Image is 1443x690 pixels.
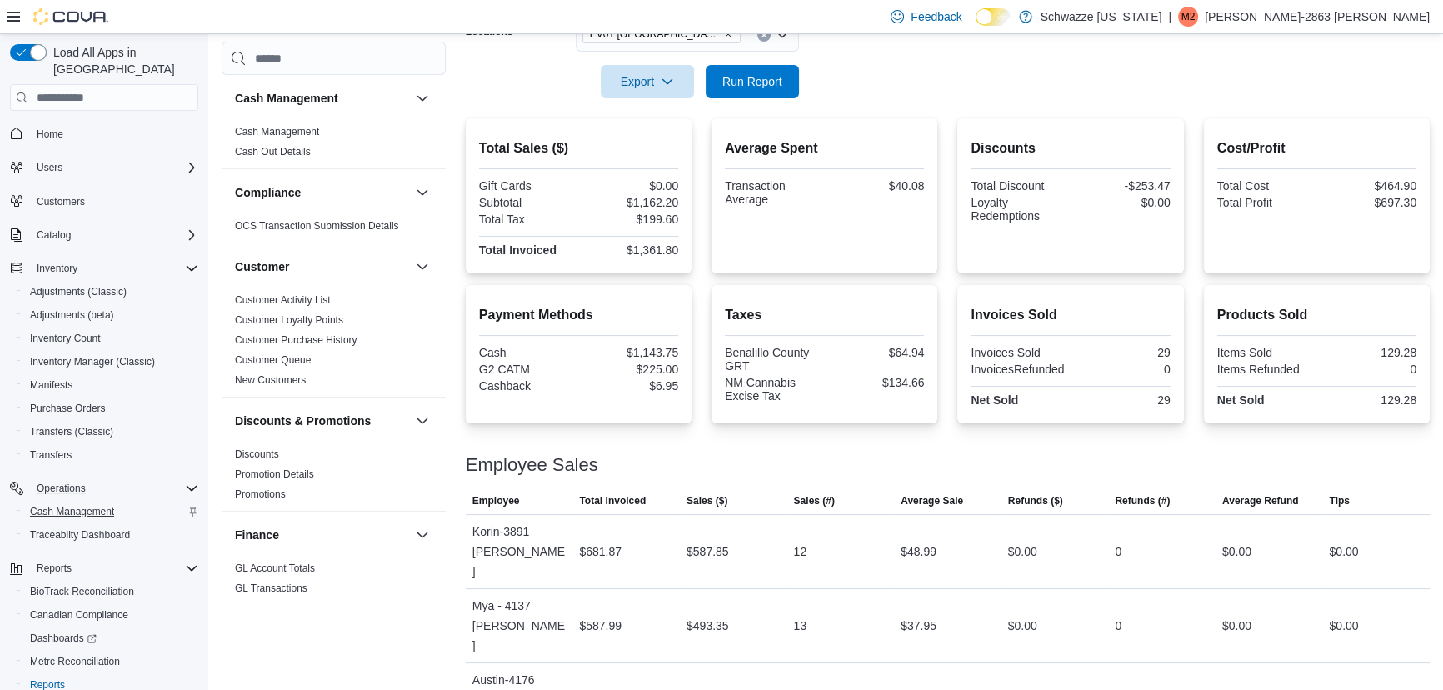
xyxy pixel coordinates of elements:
div: Korin-3891 [PERSON_NAME] [466,515,573,588]
button: Inventory Count [17,327,205,350]
span: Reports [30,558,198,578]
a: Cash Management [235,126,319,137]
a: Inventory Manager (Classic) [23,352,162,372]
button: Reports [30,558,78,578]
button: Inventory [30,258,84,278]
span: Run Report [722,73,782,90]
a: Transfers (Classic) [23,422,120,442]
button: Transfers [17,443,205,467]
div: Discounts & Promotions [222,444,446,511]
span: Inventory Manager (Classic) [30,355,155,368]
button: Export [601,65,694,98]
a: Dashboards [17,627,205,650]
span: Load All Apps in [GEOGRAPHIC_DATA] [47,44,198,77]
span: Canadian Compliance [23,605,198,625]
button: Manifests [17,373,205,397]
div: $0.00 [1074,196,1171,209]
h3: Employee Sales [466,455,598,475]
div: $0.00 [1222,616,1251,636]
button: Customer [412,257,432,277]
button: Cash Management [17,500,205,523]
span: Sales ($) [687,494,727,507]
button: Operations [30,478,92,498]
button: Customers [3,189,205,213]
span: Transfers [30,448,72,462]
span: Operations [37,482,86,495]
span: Metrc Reconciliation [30,655,120,668]
a: Traceabilty Dashboard [23,525,137,545]
div: Total Cost [1217,179,1314,192]
div: Invoices Sold [971,346,1067,359]
div: 29 [1074,393,1171,407]
button: Run Report [706,65,799,98]
div: NM Cannabis Excise Tax [725,376,821,402]
div: Cash [479,346,576,359]
a: Adjustments (Classic) [23,282,133,302]
span: Employee [472,494,520,507]
span: GL Transactions [235,582,307,595]
span: Total Invoiced [579,494,646,507]
h3: Discounts & Promotions [235,412,371,429]
p: | [1168,7,1171,27]
span: EV01 [GEOGRAPHIC_DATA] [590,26,720,42]
button: Reports [3,557,205,580]
strong: Net Sold [971,393,1018,407]
span: Customers [30,191,198,212]
span: M2 [1181,7,1196,27]
span: Inventory [30,258,198,278]
a: OCS Transaction Submission Details [235,220,399,232]
div: Compliance [222,216,446,242]
h2: Products Sold [1217,305,1416,325]
div: Customer [222,290,446,397]
button: Users [30,157,69,177]
h2: Discounts [971,138,1170,158]
button: Cash Management [412,88,432,108]
span: Export [611,65,684,98]
a: Transfers [23,445,78,465]
div: $48.99 [901,542,936,562]
span: Customer Purchase History [235,333,357,347]
div: $6.95 [582,379,678,392]
button: Transfers (Classic) [17,420,205,443]
button: Discounts & Promotions [235,412,409,429]
button: Inventory [3,257,205,280]
div: Items Refunded [1217,362,1314,376]
button: Home [3,121,205,145]
div: $1,143.75 [582,346,678,359]
span: GL Account Totals [235,562,315,575]
span: Purchase Orders [23,398,198,418]
span: Dark Mode [976,26,976,27]
h2: Payment Methods [479,305,678,325]
a: New Customers [235,374,306,386]
div: $1,162.20 [582,196,678,209]
span: Home [30,122,198,143]
h3: Compliance [235,184,301,201]
div: $493.35 [687,616,729,636]
span: Catalog [37,228,71,242]
span: Cash Out Details [235,145,311,158]
button: Finance [235,527,409,543]
span: Cash Management [235,125,319,138]
button: Customer [235,258,409,275]
div: $697.30 [1320,196,1416,209]
div: 0 [1320,362,1416,376]
h2: Total Sales ($) [479,138,678,158]
div: $134.66 [828,376,925,389]
h3: Cash Management [235,90,338,107]
a: Home [30,124,70,144]
span: Tips [1329,494,1349,507]
a: GL Transactions [235,582,307,594]
div: Subtotal [479,196,576,209]
strong: Net Sold [1217,393,1265,407]
a: Adjustments (beta) [23,305,121,325]
button: Inventory Manager (Classic) [17,350,205,373]
div: Finance [222,558,446,605]
span: Purchase Orders [30,402,106,415]
span: Promotion Details [235,467,314,481]
a: GL Account Totals [235,562,315,574]
button: Catalog [30,225,77,245]
h3: Customer [235,258,289,275]
span: Transfers [23,445,198,465]
a: Purchase Orders [23,398,112,418]
button: Catalog [3,223,205,247]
